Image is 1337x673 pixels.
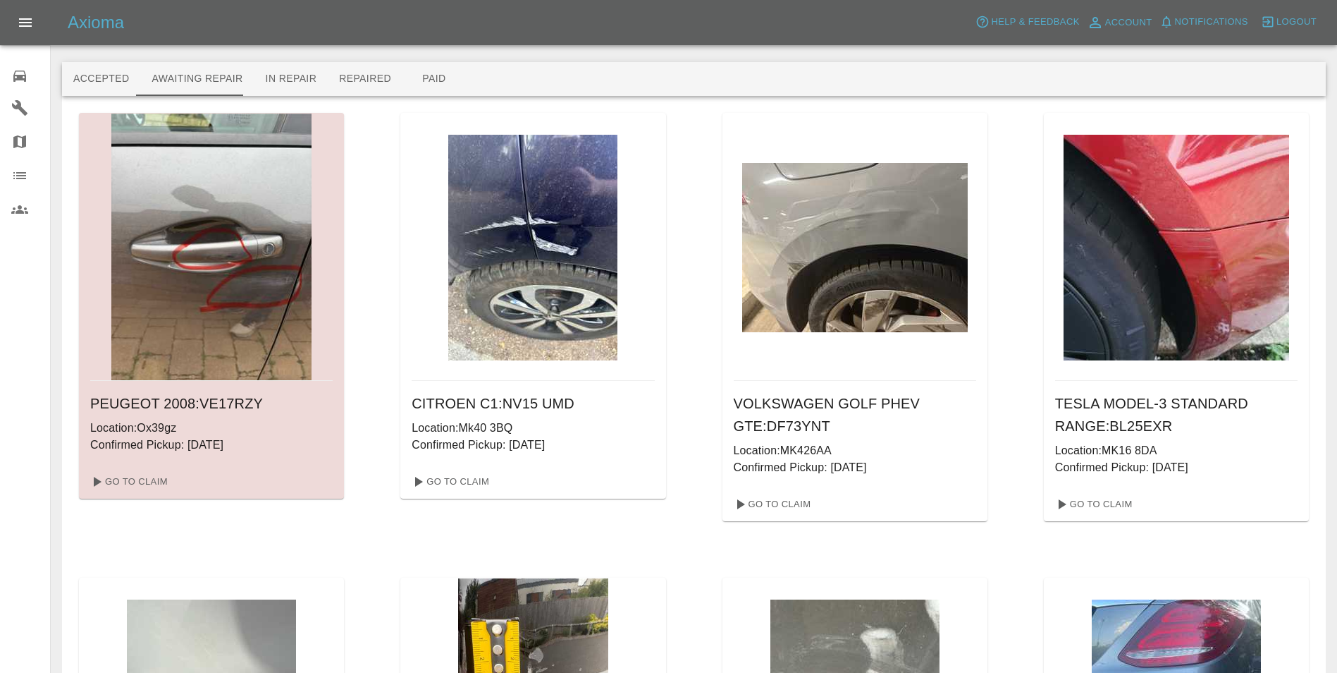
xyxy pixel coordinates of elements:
[1156,11,1252,33] button: Notifications
[328,62,402,96] button: Repaired
[90,420,333,437] p: Location: Ox39gz
[1175,14,1248,30] span: Notifications
[412,392,654,415] h6: CITROEN C1 : NV15 UMD
[1055,459,1298,476] p: Confirmed Pickup: [DATE]
[412,420,654,437] p: Location: Mk40 3BQ
[68,11,124,34] h5: Axioma
[728,493,815,516] a: Go To Claim
[734,442,976,459] p: Location: MK426AA
[140,62,254,96] button: Awaiting Repair
[734,459,976,476] p: Confirmed Pickup: [DATE]
[254,62,328,96] button: In Repair
[8,6,42,40] button: Open drawer
[1055,442,1298,459] p: Location: MK16 8DA
[1049,493,1136,516] a: Go To Claim
[90,392,333,415] h6: PEUGEOT 2008 : VE17RZY
[972,11,1083,33] button: Help & Feedback
[1257,11,1320,33] button: Logout
[85,471,171,493] a: Go To Claim
[1055,392,1298,437] h6: TESLA MODEL-3 STANDARD RANGE : BL25EXR
[90,437,333,454] p: Confirmed Pickup: [DATE]
[1105,15,1152,31] span: Account
[406,471,493,493] a: Go To Claim
[62,62,140,96] button: Accepted
[991,14,1079,30] span: Help & Feedback
[734,392,976,437] h6: VOLKSWAGEN GOLF PHEV GTE : DF73YNT
[402,62,466,96] button: Paid
[412,437,654,454] p: Confirmed Pickup: [DATE]
[1276,14,1317,30] span: Logout
[1083,11,1156,34] a: Account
